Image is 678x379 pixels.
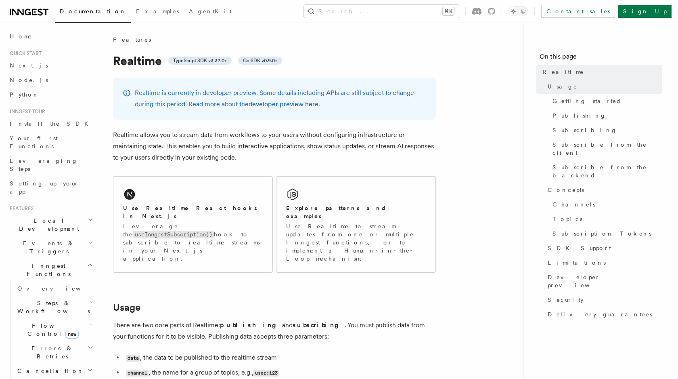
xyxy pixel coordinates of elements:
span: Events & Triggers [6,239,88,255]
a: Explore patterns and examplesUse Realtime to stream updates from one or multiple Inngest function... [276,176,436,273]
span: Go SDK v0.9.0+ [243,57,277,64]
a: Subscribe from the backend [549,160,662,183]
span: Topics [552,215,582,223]
span: Quick start [6,50,42,57]
h4: On this page [540,52,662,65]
span: Features [113,36,151,44]
h1: Realtime [113,53,436,68]
p: Realtime is currently in developer preview. Some details including APIs are still subject to chan... [135,87,426,110]
a: developer preview here [249,100,318,108]
h2: Explore patterns and examples [286,204,426,220]
span: Inngest Functions [6,262,87,278]
a: Concepts [544,183,662,197]
kbd: ⌘K [443,7,454,15]
button: Inngest Functions [6,259,95,281]
code: useInngestSubscription() [133,231,214,238]
button: Errors & Retries [14,341,95,364]
a: Overview [14,281,95,296]
span: Documentation [60,8,126,15]
span: AgentKit [189,8,232,15]
span: Steps & Workflows [14,299,90,315]
span: SDK Support [548,244,611,252]
span: Flow Control [14,322,89,338]
span: Subscribe from the client [552,141,662,157]
span: new [65,330,79,339]
span: Features [6,205,33,212]
button: Steps & Workflows [14,296,95,318]
span: Getting started [552,97,621,105]
a: Leveraging Steps [6,154,95,176]
p: Realtime allows you to stream data from workflows to your users without configuring infrastructur... [113,129,436,163]
a: AgentKit [184,2,236,22]
span: Inngest tour [6,108,45,115]
a: Use Realtime React hooks in Next.jsLeverage theuseInngestSubscription()hook to subscribe to realt... [113,176,273,273]
button: Search...⌘K [304,5,459,18]
a: Topics [549,212,662,226]
a: Channels [549,197,662,212]
code: user:123 [253,370,279,377]
p: Leverage the hook to subscribe to realtime streams in your Next.js application. [123,222,263,263]
strong: publishing [220,321,282,329]
span: Cancellation [14,367,84,375]
span: Next.js [10,62,48,69]
span: Developer preview [548,273,662,289]
button: Flow Controlnew [14,318,95,341]
span: Subscription Tokens [552,230,651,238]
span: Leveraging Steps [10,158,78,172]
code: channel [126,370,149,377]
span: Subscribe from the backend [552,163,662,179]
span: Errors & Retries [14,344,88,360]
a: SDK Support [544,241,662,255]
a: Contact sales [541,5,615,18]
a: Subscribing [549,123,662,137]
a: Security [544,293,662,307]
span: Your first Functions [10,135,58,149]
a: Node.js [6,73,95,87]
a: Home [6,29,95,44]
span: Local Development [6,217,88,233]
a: Sign Up [618,5,672,18]
li: , the data to be published to the realtime stream [123,352,436,364]
p: Use Realtime to stream updates from one or multiple Inngest functions, or to implement a Human-in... [286,222,426,263]
span: Node.js [10,77,48,83]
li: , the name for a group of topics, e.g., [123,367,436,379]
button: Local Development [6,213,95,236]
span: Concepts [548,186,584,194]
a: Examples [131,2,184,22]
a: Setting up your app [6,176,95,199]
span: Publishing [552,112,606,120]
span: Subscribing [552,126,617,134]
span: Security [548,296,584,304]
span: Overview [17,285,100,292]
p: There are two core parts of Realtime: and . You must publish data from your functions for it to b... [113,320,436,342]
a: Usage [113,302,140,313]
a: Next.js [6,58,95,73]
span: Python [10,91,39,98]
a: Limitations [544,255,662,270]
a: Subscription Tokens [549,226,662,241]
span: Limitations [548,259,606,267]
code: data [126,355,140,362]
a: Your first Functions [6,131,95,154]
a: Getting started [549,94,662,108]
a: Python [6,87,95,102]
a: Usage [544,79,662,94]
span: Home [10,32,32,40]
a: Realtime [540,65,662,79]
span: Install the SDK [10,120,93,127]
span: Setting up your app [10,180,79,195]
h2: Use Realtime React hooks in Next.js [123,204,263,220]
a: Documentation [55,2,131,23]
strong: subscribing [293,321,345,329]
button: Cancellation [14,364,95,378]
span: TypeScript SDK v3.32.0+ [173,57,227,64]
button: Toggle dark mode [508,6,528,16]
span: Channels [552,200,595,208]
span: Usage [548,82,578,91]
span: Examples [136,8,179,15]
a: Install the SDK [6,116,95,131]
a: Publishing [549,108,662,123]
span: Delivery guarantees [548,310,652,318]
a: Subscribe from the client [549,137,662,160]
a: Developer preview [544,270,662,293]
